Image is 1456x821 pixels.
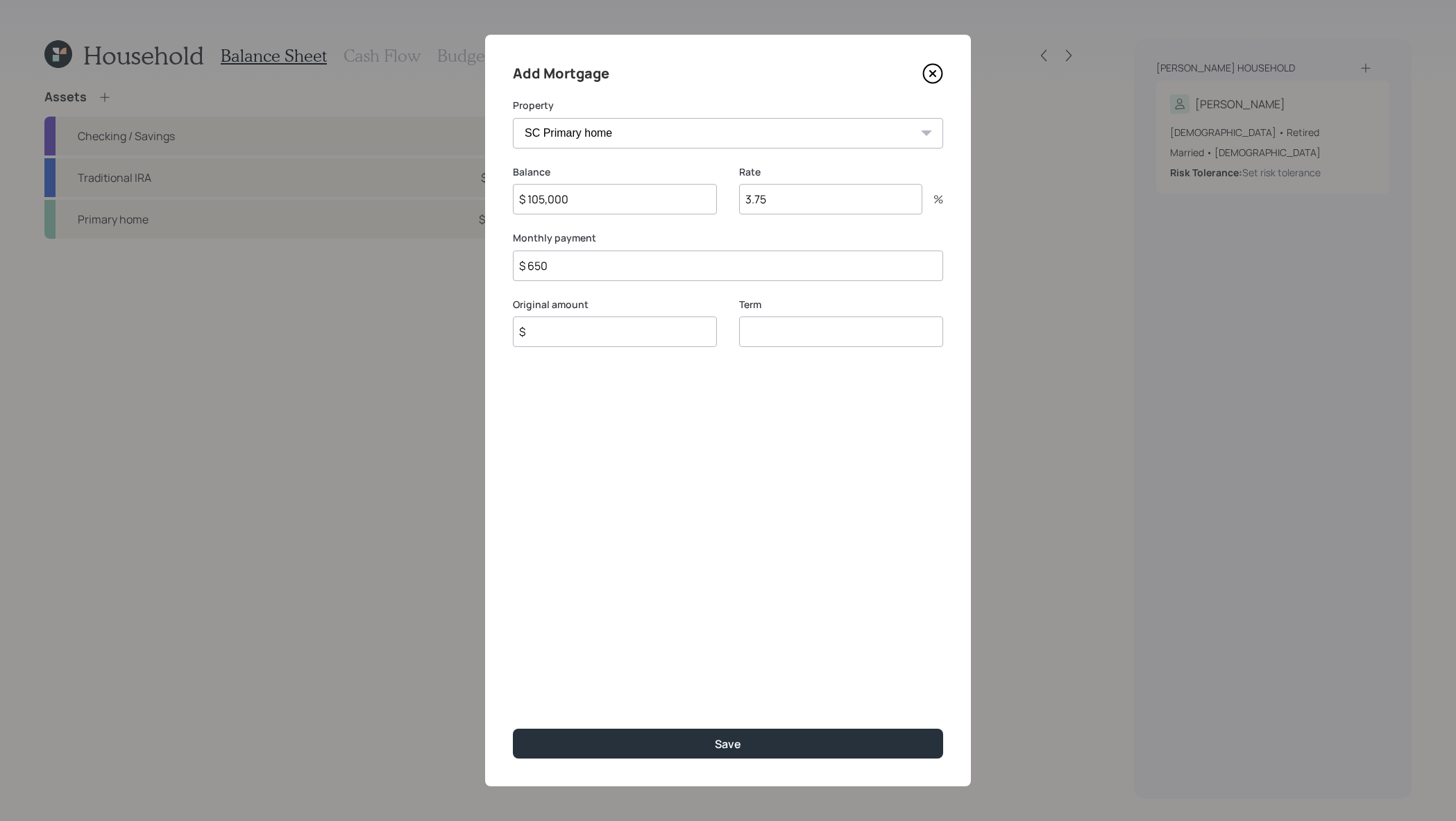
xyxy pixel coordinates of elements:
[513,165,717,179] label: Balance
[513,62,609,85] h4: Add Mortgage
[513,99,943,112] label: Property
[513,729,943,759] button: Save
[739,298,943,312] label: Term
[513,298,717,312] label: Original amount
[739,165,943,179] label: Rate
[715,736,741,752] div: Save
[513,231,943,245] label: Monthly payment
[922,194,943,205] div: %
